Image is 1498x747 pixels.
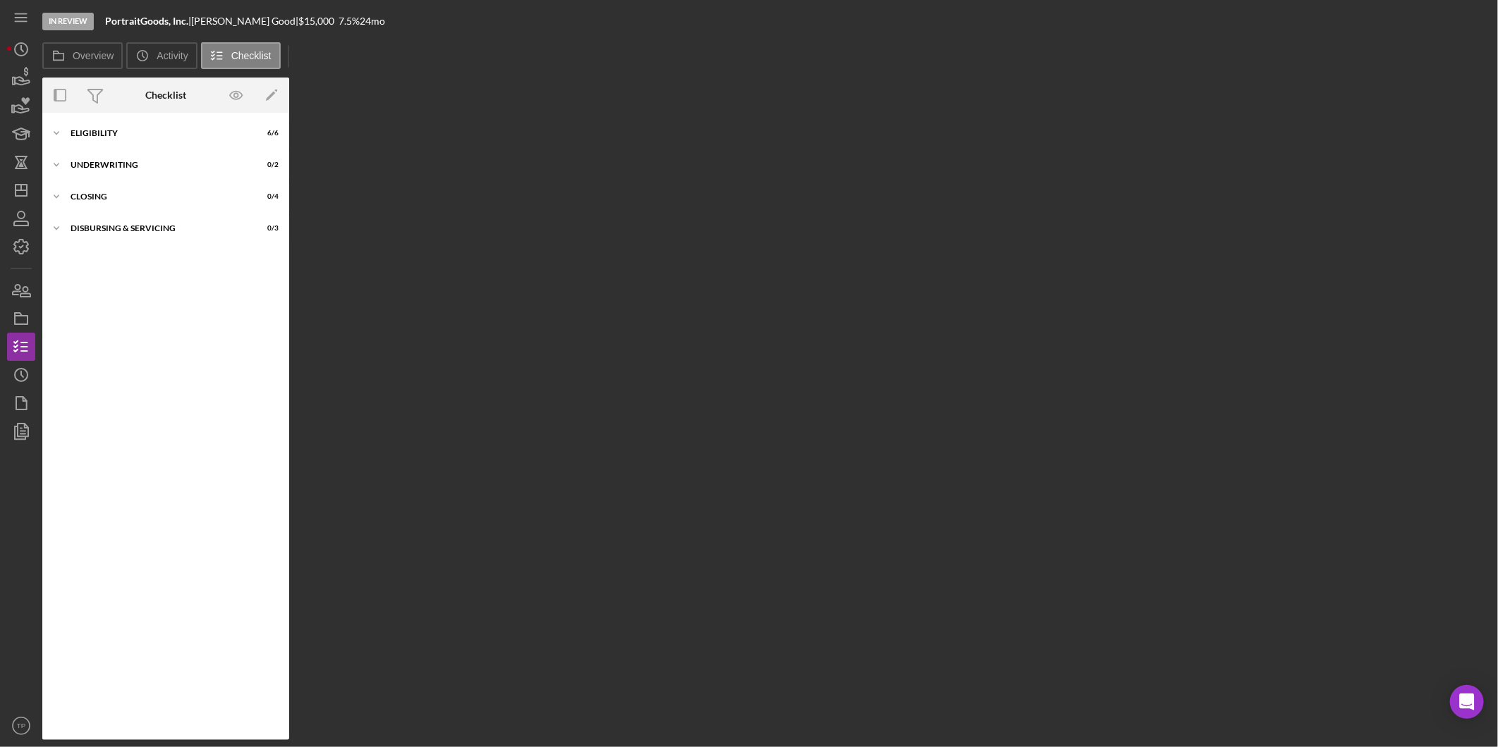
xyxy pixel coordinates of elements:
[126,42,197,69] button: Activity
[191,16,298,27] div: [PERSON_NAME] Good |
[201,42,281,69] button: Checklist
[360,16,385,27] div: 24 mo
[105,16,191,27] div: |
[231,50,272,61] label: Checklist
[253,129,279,137] div: 6 / 6
[157,50,188,61] label: Activity
[298,15,334,27] span: $15,000
[71,192,243,201] div: Closing
[71,224,243,233] div: Disbursing & Servicing
[105,15,188,27] b: PortraitGoods, Inc.
[71,129,243,137] div: Eligibility
[253,224,279,233] div: 0 / 3
[42,42,123,69] button: Overview
[42,13,94,30] div: In Review
[1450,685,1484,719] div: Open Intercom Messenger
[145,89,186,101] div: Checklist
[339,16,360,27] div: 7.5 %
[7,712,35,740] button: TP
[71,161,243,169] div: Underwriting
[253,161,279,169] div: 0 / 2
[73,50,114,61] label: Overview
[17,722,25,730] text: TP
[253,192,279,201] div: 0 / 4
